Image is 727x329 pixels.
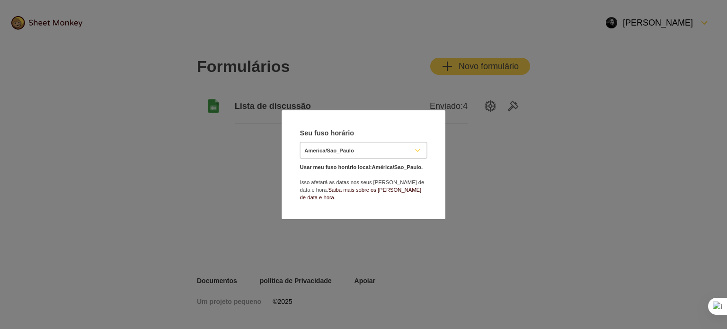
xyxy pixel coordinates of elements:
[300,179,425,193] font: Isso afetará as datas nos seus [PERSON_NAME] de data e hora.
[300,164,372,170] font: Usar meu fuso horário local:
[372,164,423,170] font: América/Sao_Paulo.
[300,187,421,200] a: Saiba mais sobre os [PERSON_NAME] de data e hora.
[300,142,408,158] input: Selecione o fuso horário
[413,146,422,155] svg: Formulário para baixo
[300,142,427,159] button: Selecione o fuso horário; Selecionado: América/São_Paulo
[300,129,354,136] font: Seu fuso horário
